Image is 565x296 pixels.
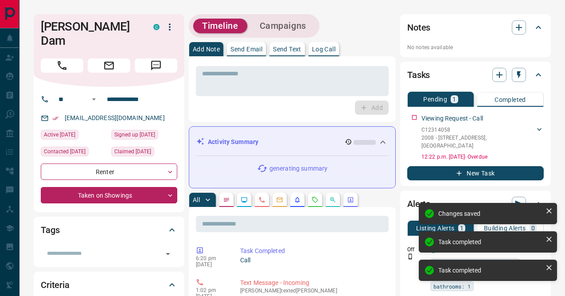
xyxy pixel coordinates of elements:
div: Task completed [438,267,542,274]
button: Open [89,94,99,105]
svg: Email Verified [52,115,58,121]
div: Changes saved [438,210,542,217]
svg: Lead Browsing Activity [241,196,248,203]
p: Listing Alerts [416,225,455,231]
p: Log Call [312,46,335,52]
svg: Emails [276,196,283,203]
span: Active [DATE] [44,130,75,139]
p: Completed [495,97,526,103]
p: Viewing Request - Call [421,114,483,123]
div: C123140582008 - [STREET_ADDRESS],[GEOGRAPHIC_DATA] [421,124,544,152]
a: [EMAIL_ADDRESS][DOMAIN_NAME] [65,114,165,121]
p: Send Email [230,46,262,52]
p: Send Text [273,46,301,52]
svg: Notes [223,196,230,203]
h2: Tasks [407,68,430,82]
svg: Agent Actions [347,196,354,203]
button: New Task [407,166,544,180]
div: Sat Aug 16 2025 [41,147,107,159]
p: [PERSON_NAME] texted [PERSON_NAME] [240,288,385,294]
span: Claimed [DATE] [114,147,151,156]
div: Tasks [407,64,544,86]
h2: Tags [41,223,59,237]
div: Sat Mar 22 2025 [111,130,177,142]
p: 1 [452,96,456,102]
p: Call [240,256,385,265]
button: Campaigns [251,19,315,33]
div: condos.ca [153,24,160,30]
p: 6:20 pm [196,255,227,261]
p: All [193,197,200,203]
svg: Opportunities [329,196,336,203]
p: generating summary [269,164,327,173]
h2: Criteria [41,278,70,292]
span: Email [88,58,130,73]
button: Open [162,248,174,260]
span: Call [41,58,83,73]
p: No notes available [407,43,544,51]
p: C12314058 [421,126,535,134]
h1: [PERSON_NAME] Dam [41,19,140,48]
p: Add Note [193,46,220,52]
p: [DATE] [196,261,227,268]
div: Notes [407,17,544,38]
span: Signed up [DATE] [114,130,155,139]
p: 2008 - [STREET_ADDRESS] , [GEOGRAPHIC_DATA] [421,134,535,150]
span: Message [135,58,177,73]
div: Tags [41,219,177,241]
div: Task completed [438,238,542,245]
p: Text Message - Incoming [240,278,385,288]
p: Activity Summary [208,137,258,147]
span: Contacted [DATE] [44,147,86,156]
p: 1:02 pm [196,287,227,293]
h2: Alerts [407,197,430,211]
h2: Notes [407,20,430,35]
p: Task Completed [240,246,385,256]
svg: Listing Alerts [294,196,301,203]
p: 12:22 p.m. [DATE] - Overdue [421,153,544,161]
div: Activity Summary [196,134,388,150]
button: Timeline [193,19,247,33]
div: Sat Aug 16 2025 [41,130,107,142]
div: Taken on Showings [41,187,177,203]
div: Criteria [41,274,177,296]
svg: Requests [312,196,319,203]
p: Pending [423,96,447,102]
div: Mon Mar 24 2025 [111,147,177,159]
div: Renter [41,164,177,180]
p: Off [407,245,425,253]
svg: Calls [258,196,265,203]
svg: Push Notification Only [407,253,413,260]
div: Alerts [407,193,544,214]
